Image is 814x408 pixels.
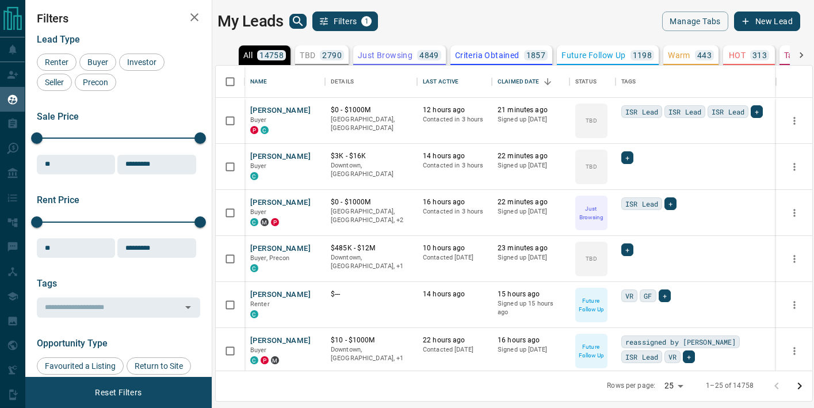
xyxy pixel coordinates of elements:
div: Tags [616,66,776,98]
span: Buyer [83,58,112,67]
p: Signed up [DATE] [498,345,564,354]
div: 25 [660,378,687,394]
div: condos.ca [250,218,258,226]
button: Filters1 [312,12,379,31]
button: [PERSON_NAME] [250,335,311,346]
div: Renter [37,54,77,71]
p: 16 hours ago [423,197,486,207]
div: Details [325,66,417,98]
button: [PERSON_NAME] [250,243,311,254]
p: $0 - $1000M [331,197,411,207]
button: more [786,204,803,222]
span: Renter [250,300,270,308]
p: HOT [729,51,746,59]
p: Future Follow Up [561,51,625,59]
p: Signed up 15 hours ago [498,299,564,317]
div: Status [570,66,616,98]
p: Signed up [DATE] [498,253,564,262]
button: search button [289,14,307,29]
button: Open [180,299,196,315]
p: Downtown, [GEOGRAPHIC_DATA] [331,161,411,179]
span: Tags [37,278,57,289]
p: Just Browsing [358,51,412,59]
span: Buyer, Precon [250,254,290,262]
p: $--- [331,289,411,299]
span: + [663,290,667,302]
button: more [786,296,803,314]
div: condos.ca [250,264,258,272]
div: condos.ca [250,356,258,364]
p: 1198 [633,51,652,59]
p: 15 hours ago [498,289,564,299]
p: 14758 [259,51,284,59]
span: Buyer [250,162,267,170]
div: property.ca [250,126,258,134]
button: New Lead [734,12,800,31]
button: Reset Filters [87,383,149,402]
h1: My Leads [217,12,284,30]
p: [GEOGRAPHIC_DATA], [GEOGRAPHIC_DATA] [331,115,411,133]
p: Signed up [DATE] [498,115,564,124]
p: 1857 [526,51,546,59]
span: ISR Lead [625,351,658,363]
span: VR [625,290,633,302]
span: Return to Site [131,361,187,371]
p: TBD [586,116,597,125]
p: 12 hours ago [423,105,486,115]
p: 22 hours ago [423,335,486,345]
span: ISR Lead [625,198,658,209]
p: Future Follow Up [576,342,606,360]
p: Toronto [331,345,411,363]
div: Name [244,66,325,98]
p: $3K - $16K [331,151,411,161]
p: Contacted [DATE] [423,253,486,262]
span: + [755,106,759,117]
p: Just Browsing [576,204,606,222]
p: Contacted in 3 hours [423,207,486,216]
p: $0 - $1000M [331,105,411,115]
span: Buyer [250,116,267,124]
p: 4849 [419,51,439,59]
div: + [683,350,695,363]
div: Favourited a Listing [37,357,124,375]
span: VR [668,351,677,363]
div: property.ca [271,218,279,226]
span: ISR Lead [625,106,658,117]
p: 443 [697,51,712,59]
h2: Filters [37,12,200,25]
p: Toronto [331,253,411,271]
p: 22 minutes ago [498,197,564,207]
div: mrloft.ca [271,356,279,364]
div: + [621,151,633,164]
button: [PERSON_NAME] [250,197,311,208]
span: + [668,198,672,209]
div: + [621,243,633,256]
span: Rent Price [37,195,79,205]
span: Buyer [250,208,267,216]
p: 313 [752,51,767,59]
span: Sale Price [37,111,79,122]
span: Buyer [250,346,267,354]
button: Go to next page [788,375,811,398]
div: Precon [75,74,116,91]
div: Details [331,66,354,98]
p: Criteria Obtained [455,51,519,59]
div: Return to Site [127,357,191,375]
p: Signed up [DATE] [498,207,564,216]
p: All [243,51,253,59]
div: Claimed Date [492,66,570,98]
p: $10 - $1000M [331,335,411,345]
div: Claimed Date [498,66,540,98]
p: Warm [668,51,690,59]
span: ISR Lead [712,106,744,117]
span: 1 [362,17,370,25]
button: more [786,112,803,129]
div: property.ca [261,356,269,364]
button: more [786,342,803,360]
p: 22 minutes ago [498,151,564,161]
p: 1–25 of 14758 [706,381,754,391]
p: TBD [586,162,597,171]
button: [PERSON_NAME] [250,289,311,300]
button: [PERSON_NAME] [250,105,311,116]
p: Rows per page: [607,381,655,391]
